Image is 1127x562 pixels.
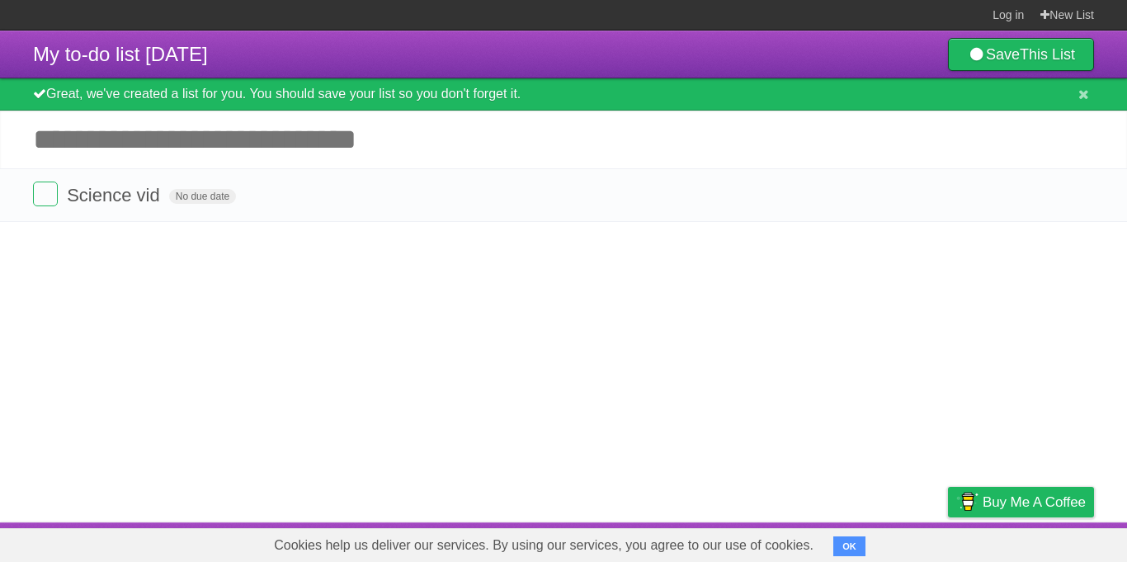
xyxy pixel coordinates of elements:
[729,527,763,558] a: About
[983,488,1086,517] span: Buy me a coffee
[33,182,58,206] label: Done
[870,527,907,558] a: Terms
[948,38,1094,71] a: SaveThis List
[169,189,236,204] span: No due date
[948,487,1094,517] a: Buy me a coffee
[956,488,978,516] img: Buy me a coffee
[783,527,850,558] a: Developers
[833,536,865,556] button: OK
[927,527,969,558] a: Privacy
[990,527,1094,558] a: Suggest a feature
[257,529,830,562] span: Cookies help us deliver our services. By using our services, you agree to our use of cookies.
[33,43,208,65] span: My to-do list [DATE]
[1020,46,1075,63] b: This List
[67,185,164,205] span: Science vid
